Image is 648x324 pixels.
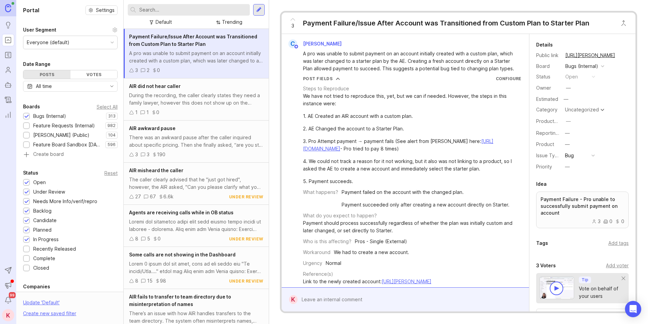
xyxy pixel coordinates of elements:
[163,193,174,200] div: 6.6k
[23,283,50,291] div: Companies
[536,52,560,59] div: Public link
[303,178,521,185] div: 5. Payment succeeds.
[536,130,572,136] label: Reporting Team
[23,152,118,158] a: Create board
[303,219,521,234] div: Payment should process successfully regardless of whether the plan was initially custom and later...
[33,236,59,243] div: In Progress
[291,22,294,30] span: 3
[582,277,588,283] p: Tip
[85,5,118,15] button: Settings
[536,118,572,124] label: ProductboardID
[135,193,141,200] div: 27
[135,277,138,285] div: 8
[540,276,574,299] img: video-thumbnail-vote-d41b83416815613422e2ca741bf692cc.jpg
[129,176,263,191] div: The caller clearly advised that he "just got hired", however, the AIR asked, "Can you please clar...
[2,294,14,306] button: Notifications
[564,117,573,126] button: ProductboardID
[33,131,89,139] div: [PERSON_NAME] (Public)
[566,84,571,92] div: —
[107,142,116,147] p: 596
[33,255,55,262] div: Complete
[9,292,16,298] span: 99
[342,188,509,196] div: Payment failed on the account with the changed plan.
[33,226,52,234] div: Planned
[303,125,521,132] div: 2. AE Changed the account to a Starter Plan.
[156,109,159,116] div: 0
[124,121,269,163] a: AIR awkward pauseThere was an awkward pause after the caller inquired about specific pricing. The...
[229,278,263,284] div: under review
[536,106,560,113] div: Category
[124,163,269,205] a: AIR misheard the callerThe caller clearly advised that he "just got hired", however, the AIR aske...
[70,70,118,79] div: Votes
[303,92,521,107] div: We have not tried to reproduce this, yet, but we can if needed. However, the steps in this instan...
[147,67,149,74] div: 2
[608,239,629,247] div: Add tags
[108,113,116,119] p: 313
[326,259,341,267] div: Normal
[23,26,56,34] div: User Segment
[156,18,172,26] div: Default
[289,295,298,304] div: K
[565,129,570,137] div: —
[129,294,231,307] span: AIR fails to transfer to team directory due to misinterpretation of names
[33,179,46,186] div: Open
[36,83,52,90] div: All time
[303,259,322,267] div: Urgency
[104,171,118,175] div: Reset
[222,18,242,26] div: Trending
[496,76,521,81] a: Configure
[2,309,14,321] div: K
[617,16,630,30] button: Close button
[124,78,269,121] a: AIR did not hear callerDuring the recording, the caller clearly states they need a family lawyer,...
[303,249,330,256] div: Workaround
[27,39,69,46] div: Everyone (default)
[536,84,560,92] div: Owner
[303,278,502,285] div: Link to the newly created account:
[160,277,166,285] div: 98
[129,125,176,131] span: AIR awkward pause
[303,158,521,173] div: 4. We could not track a reason for it not working, but it also was not linking to a product, so I...
[33,217,57,224] div: Candidate
[129,260,263,275] div: Lorem 0 ipsum dol sit amet, cons ad eli seddo eiu "Te incidi/Utla...." etdol mag Aliq enim adm Ve...
[2,64,14,76] a: Users
[284,39,347,48] a: C[PERSON_NAME]
[135,151,138,158] div: 3
[135,67,138,74] div: 3
[541,196,624,216] p: Payment Failure - Pro unable to successfully submit payment on account
[536,164,552,169] label: Priority
[355,238,407,245] div: Pros - Single (External)
[147,277,153,285] div: 15
[562,95,570,104] div: —
[303,76,340,82] button: Post Fields
[33,141,102,148] div: Feature Board Sandbox [DATE]
[107,123,116,128] p: 982
[106,84,117,89] svg: toggle icon
[97,105,118,109] div: Select All
[129,50,263,65] div: A pro was unable to submit payment on an account initially created with a custom plan, which was ...
[303,270,333,278] div: Reference(s)
[157,67,160,74] div: 0
[229,194,263,200] div: under review
[2,109,14,121] a: Reporting
[536,192,629,228] a: Payment Failure - Pro unable to successfully submit payment on account300
[23,103,40,111] div: Boards
[536,141,554,147] label: Product
[108,132,116,138] p: 104
[303,85,349,92] div: Steps to Reproduce
[23,310,76,317] div: Create new saved filter
[303,238,351,245] div: Who is this affecting?
[33,122,95,129] div: Feature Requests (Internal)
[5,4,11,12] img: Canny Home
[124,205,269,247] a: Agents are receiving calls while in OB statusLoremi dol sitametco adipi elit sedd eiusmo tempo in...
[129,83,181,89] span: AIR did not hear caller
[129,134,263,149] div: There was an awkward pause after the caller inquired about specific pricing. Then she finally ask...
[135,109,138,116] div: 1
[150,193,156,200] div: 67
[565,163,570,170] div: —
[2,19,14,31] a: Ideas
[129,218,263,233] div: Loremi dol sitametco adipi elit sedd eiusmo tempo incidi ut laboree - dolorema. Aliq enim adm Ven...
[536,97,558,102] div: Estimated
[23,60,50,68] div: Date Range
[303,112,521,120] div: 1. AE Created an AIR account with a custom plan.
